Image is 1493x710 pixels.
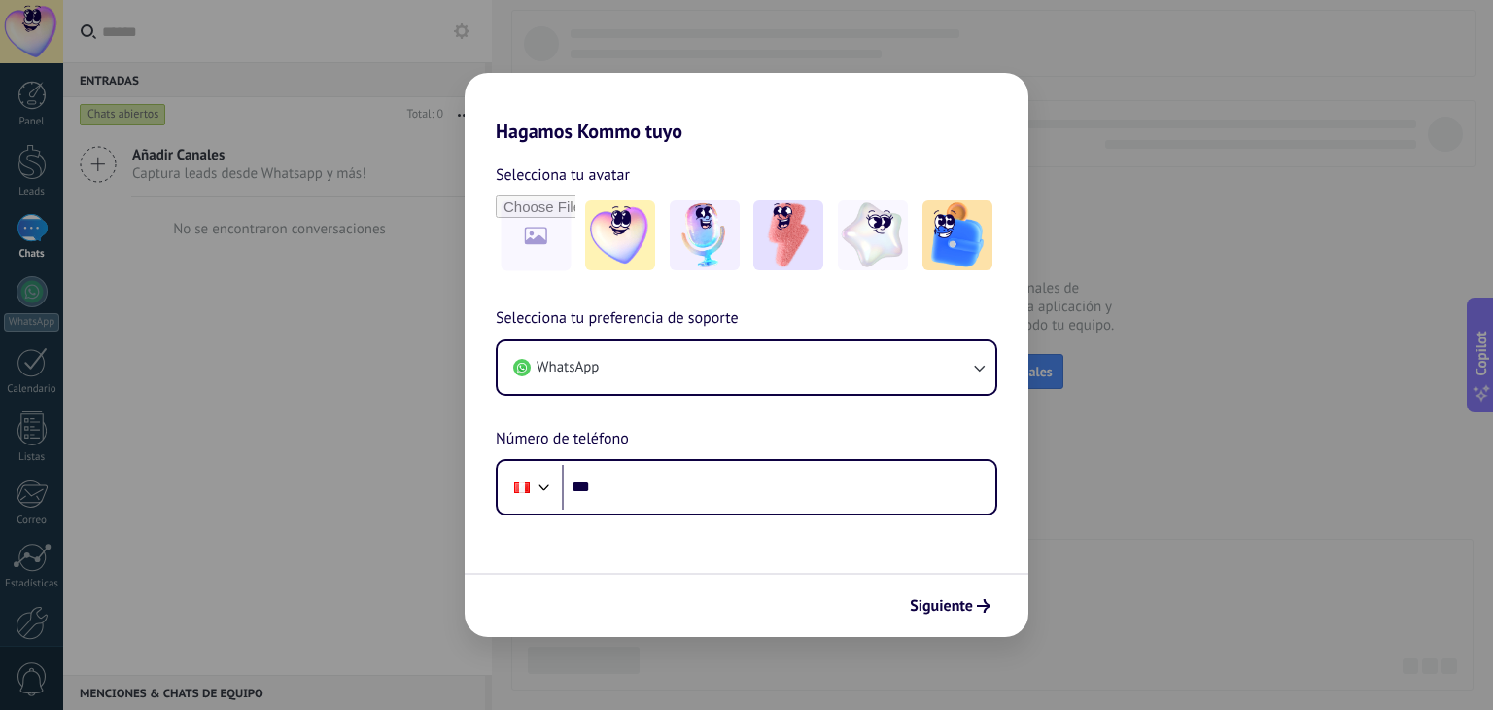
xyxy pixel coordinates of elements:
[537,358,599,377] span: WhatsApp
[503,467,540,508] div: Peru: + 51
[910,599,973,613] span: Siguiente
[585,200,655,270] img: -1.jpeg
[496,162,630,188] span: Selecciona tu avatar
[838,200,908,270] img: -4.jpeg
[496,306,739,332] span: Selecciona tu preferencia de soporte
[922,200,992,270] img: -5.jpeg
[753,200,823,270] img: -3.jpeg
[901,589,999,622] button: Siguiente
[670,200,740,270] img: -2.jpeg
[496,427,629,452] span: Número de teléfono
[498,341,995,394] button: WhatsApp
[465,73,1028,143] h2: Hagamos Kommo tuyo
